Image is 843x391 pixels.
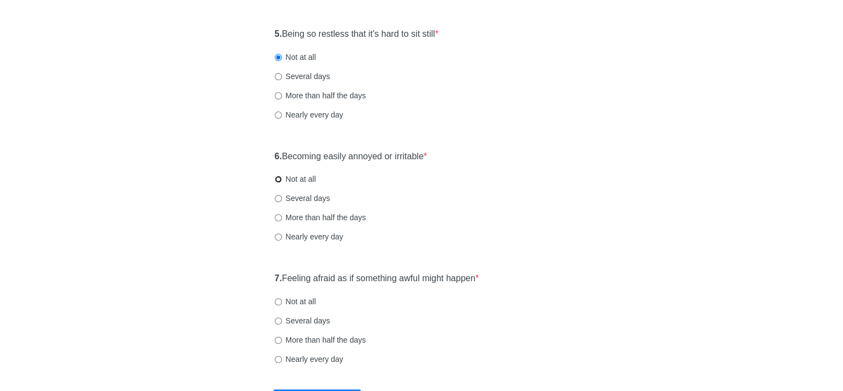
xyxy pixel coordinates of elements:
label: Not at all [275,52,316,63]
label: Several days [275,71,330,82]
input: Several days [275,73,282,80]
label: Being so restless that it's hard to sit still [275,28,439,41]
input: Not at all [275,298,282,305]
input: More than half the days [275,92,282,99]
input: Nearly every day [275,356,282,363]
label: More than half the days [275,90,366,101]
input: Several days [275,317,282,325]
input: More than half the days [275,337,282,344]
strong: 5. [275,29,282,38]
input: Not at all [275,176,282,183]
input: Nearly every day [275,233,282,241]
label: Nearly every day [275,354,343,365]
label: More than half the days [275,212,366,223]
label: Several days [275,315,330,326]
input: More than half the days [275,214,282,221]
input: Nearly every day [275,111,282,119]
label: More than half the days [275,334,366,345]
label: Becoming easily annoyed or irritable [275,150,428,163]
label: Not at all [275,174,316,185]
label: Several days [275,193,330,204]
input: Several days [275,195,282,202]
label: Nearly every day [275,109,343,120]
strong: 6. [275,152,282,161]
label: Not at all [275,296,316,307]
label: Nearly every day [275,231,343,242]
input: Not at all [275,54,282,61]
label: Feeling afraid as if something awful might happen [275,272,479,285]
strong: 7. [275,273,282,283]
